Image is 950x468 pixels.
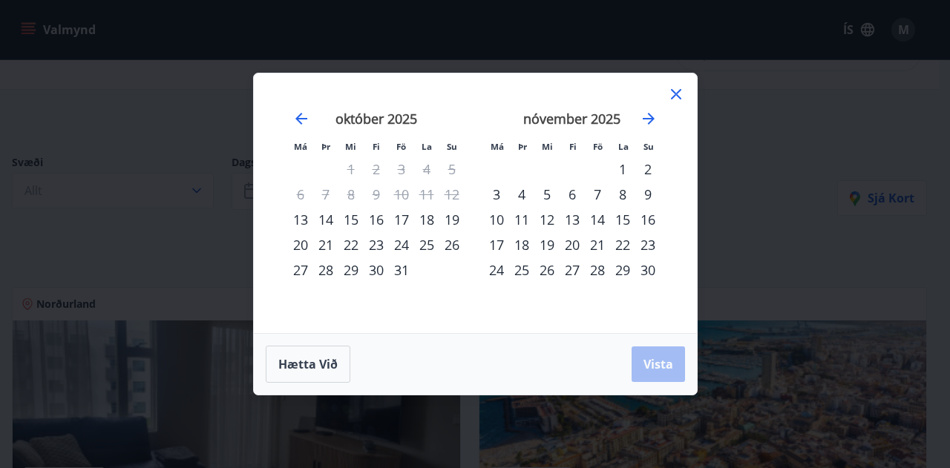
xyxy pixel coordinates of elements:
div: 15 [338,207,364,232]
div: Move forward to switch to the next month. [640,110,658,128]
td: Choose fimmtudagur, 27. nóvember 2025 as your check-in date. It’s available. [560,257,585,283]
td: Choose sunnudagur, 23. nóvember 2025 as your check-in date. It’s available. [635,232,661,257]
div: 2 [635,156,661,182]
div: 6 [560,182,585,207]
small: Má [294,141,307,152]
small: Mi [542,141,553,152]
small: Má [491,141,504,152]
small: La [618,141,629,152]
div: 27 [560,257,585,283]
td: Choose þriðjudagur, 28. október 2025 as your check-in date. It’s available. [313,257,338,283]
td: Choose fimmtudagur, 13. nóvember 2025 as your check-in date. It’s available. [560,207,585,232]
div: 16 [635,207,661,232]
td: Choose þriðjudagur, 21. október 2025 as your check-in date. It’s available. [313,232,338,257]
td: Choose mánudagur, 20. október 2025 as your check-in date. It’s available. [288,232,313,257]
button: Hætta við [266,346,350,383]
td: Choose þriðjudagur, 18. nóvember 2025 as your check-in date. It’s available. [509,232,534,257]
div: 19 [534,232,560,257]
div: 30 [364,257,389,283]
td: Choose mánudagur, 13. október 2025 as your check-in date. It’s available. [288,207,313,232]
div: 13 [288,207,313,232]
td: Choose laugardagur, 29. nóvember 2025 as your check-in date. It’s available. [610,257,635,283]
div: 8 [610,182,635,207]
strong: október 2025 [335,110,417,128]
div: 29 [610,257,635,283]
div: Calendar [272,91,679,315]
div: 24 [389,232,414,257]
div: 29 [338,257,364,283]
small: Fi [569,141,577,152]
div: 30 [635,257,661,283]
td: Not available. fimmtudagur, 2. október 2025 [364,156,389,182]
td: Choose miðvikudagur, 12. nóvember 2025 as your check-in date. It’s available. [534,207,560,232]
div: 13 [560,207,585,232]
div: 3 [484,182,509,207]
td: Choose miðvikudagur, 15. október 2025 as your check-in date. It’s available. [338,207,364,232]
td: Choose fimmtudagur, 20. nóvember 2025 as your check-in date. It’s available. [560,232,585,257]
td: Not available. miðvikudagur, 1. október 2025 [338,156,364,182]
td: Choose þriðjudagur, 14. október 2025 as your check-in date. It’s available. [313,207,338,232]
td: Choose mánudagur, 3. nóvember 2025 as your check-in date. It’s available. [484,182,509,207]
div: 20 [288,232,313,257]
td: Choose föstudagur, 17. október 2025 as your check-in date. It’s available. [389,207,414,232]
td: Choose laugardagur, 8. nóvember 2025 as your check-in date. It’s available. [610,182,635,207]
td: Not available. fimmtudagur, 9. október 2025 [364,182,389,207]
td: Choose miðvikudagur, 22. október 2025 as your check-in date. It’s available. [338,232,364,257]
td: Choose miðvikudagur, 5. nóvember 2025 as your check-in date. It’s available. [534,182,560,207]
td: Not available. föstudagur, 10. október 2025 [389,182,414,207]
td: Choose sunnudagur, 26. október 2025 as your check-in date. It’s available. [439,232,465,257]
div: 1 [610,156,635,182]
td: Choose föstudagur, 14. nóvember 2025 as your check-in date. It’s available. [585,207,610,232]
td: Not available. föstudagur, 3. október 2025 [389,156,414,182]
td: Not available. laugardagur, 4. október 2025 [414,156,439,182]
td: Choose fimmtudagur, 30. október 2025 as your check-in date. It’s available. [364,257,389,283]
div: 27 [288,257,313,283]
td: Choose fimmtudagur, 23. október 2025 as your check-in date. It’s available. [364,232,389,257]
div: 26 [439,232,465,257]
div: 19 [439,207,465,232]
td: Choose þriðjudagur, 25. nóvember 2025 as your check-in date. It’s available. [509,257,534,283]
td: Choose laugardagur, 18. október 2025 as your check-in date. It’s available. [414,207,439,232]
td: Choose fimmtudagur, 6. nóvember 2025 as your check-in date. It’s available. [560,182,585,207]
div: 18 [509,232,534,257]
td: Choose miðvikudagur, 26. nóvember 2025 as your check-in date. It’s available. [534,257,560,283]
div: 23 [364,232,389,257]
td: Choose föstudagur, 24. október 2025 as your check-in date. It’s available. [389,232,414,257]
small: La [422,141,432,152]
div: Move backward to switch to the previous month. [292,110,310,128]
div: 16 [364,207,389,232]
td: Not available. laugardagur, 11. október 2025 [414,182,439,207]
td: Not available. sunnudagur, 12. október 2025 [439,182,465,207]
td: Not available. mánudagur, 6. október 2025 [288,182,313,207]
div: 15 [610,207,635,232]
td: Not available. þriðjudagur, 7. október 2025 [313,182,338,207]
div: 14 [313,207,338,232]
div: 17 [389,207,414,232]
div: 24 [484,257,509,283]
small: Su [447,141,457,152]
small: Fö [593,141,603,152]
div: 4 [509,182,534,207]
div: 11 [509,207,534,232]
td: Choose sunnudagur, 9. nóvember 2025 as your check-in date. It’s available. [635,182,661,207]
td: Choose mánudagur, 10. nóvember 2025 as your check-in date. It’s available. [484,207,509,232]
td: Choose miðvikudagur, 19. nóvember 2025 as your check-in date. It’s available. [534,232,560,257]
td: Choose laugardagur, 1. nóvember 2025 as your check-in date. It’s available. [610,156,635,182]
div: 22 [338,232,364,257]
small: Su [643,141,654,152]
div: 7 [585,182,610,207]
div: 22 [610,232,635,257]
span: Hætta við [278,356,338,372]
td: Choose föstudagur, 31. október 2025 as your check-in date. It’s available. [389,257,414,283]
small: Mi [345,141,356,152]
div: 10 [484,207,509,232]
div: 25 [414,232,439,257]
td: Choose sunnudagur, 30. nóvember 2025 as your check-in date. It’s available. [635,257,661,283]
small: Fi [373,141,380,152]
div: 23 [635,232,661,257]
td: Choose laugardagur, 22. nóvember 2025 as your check-in date. It’s available. [610,232,635,257]
td: Not available. miðvikudagur, 8. október 2025 [338,182,364,207]
td: Choose sunnudagur, 16. nóvember 2025 as your check-in date. It’s available. [635,207,661,232]
td: Choose fimmtudagur, 16. október 2025 as your check-in date. It’s available. [364,207,389,232]
small: Þr [321,141,330,152]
